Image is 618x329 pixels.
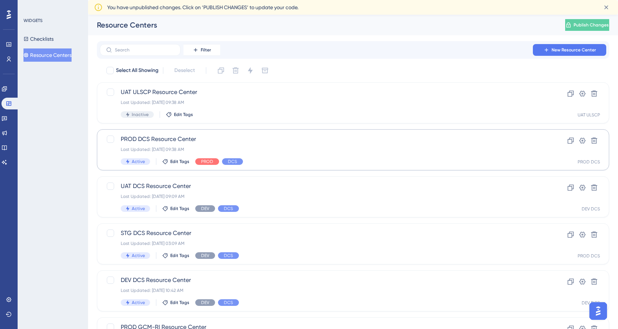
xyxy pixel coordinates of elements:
span: Active [132,159,145,164]
div: Last Updated: [DATE] 10:42 AM [121,288,527,293]
span: New Resource Center [552,47,596,53]
span: Edit Tags [170,253,189,258]
button: Edit Tags [162,300,189,305]
div: Last Updated: [DATE] 09:38 AM [121,147,527,152]
button: Resource Centers [23,48,72,62]
button: New Resource Center [533,44,606,56]
div: Last Updated: [DATE] 09:09 AM [121,194,527,199]
div: DEV DCS [582,206,600,212]
div: PROD DCS [578,253,600,259]
div: Resource Centers [97,20,547,30]
button: Edit Tags [166,112,193,117]
div: DEV DCS [582,300,600,306]
span: Inactive [132,112,149,117]
span: UAT DCS Resource Center [121,182,527,191]
span: You have unpublished changes. Click on ‘PUBLISH CHANGES’ to update your code. [107,3,298,12]
span: Select All Showing [116,66,159,75]
iframe: UserGuiding AI Assistant Launcher [587,300,609,322]
span: Active [132,206,145,211]
span: Edit Tags [170,159,189,164]
span: Edit Tags [174,112,193,117]
span: Filter [201,47,211,53]
span: DCS [224,206,233,211]
div: PROD DCS [578,159,600,165]
div: WIDGETS [23,18,43,23]
button: Edit Tags [162,206,189,211]
span: Edit Tags [170,300,189,305]
div: Last Updated: [DATE] 03:09 AM [121,241,527,246]
span: DEV DCS Resource Center [121,276,527,285]
span: PROD DCS Resource Center [121,135,527,144]
button: Checklists [23,32,54,46]
span: DEV [201,206,209,211]
span: Active [132,253,145,258]
span: STG DCS Resource Center [121,229,527,238]
button: Deselect [168,64,201,77]
span: Deselect [174,66,195,75]
span: Active [132,300,145,305]
span: Edit Tags [170,206,189,211]
input: Search [115,47,174,53]
span: DEV [201,300,209,305]
span: DCS [224,253,233,258]
button: Edit Tags [162,253,189,258]
span: DCS [224,300,233,305]
span: PROD [201,159,213,164]
span: UAT ULSCP Resource Center [121,88,527,97]
span: DCS [228,159,237,164]
button: Filter [183,44,220,56]
span: DEV [201,253,209,258]
div: Last Updated: [DATE] 09:38 AM [121,100,527,105]
button: Edit Tags [162,159,189,164]
span: Publish Changes [574,22,609,28]
button: Publish Changes [565,19,609,31]
div: UAT ULSCP [578,112,600,118]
